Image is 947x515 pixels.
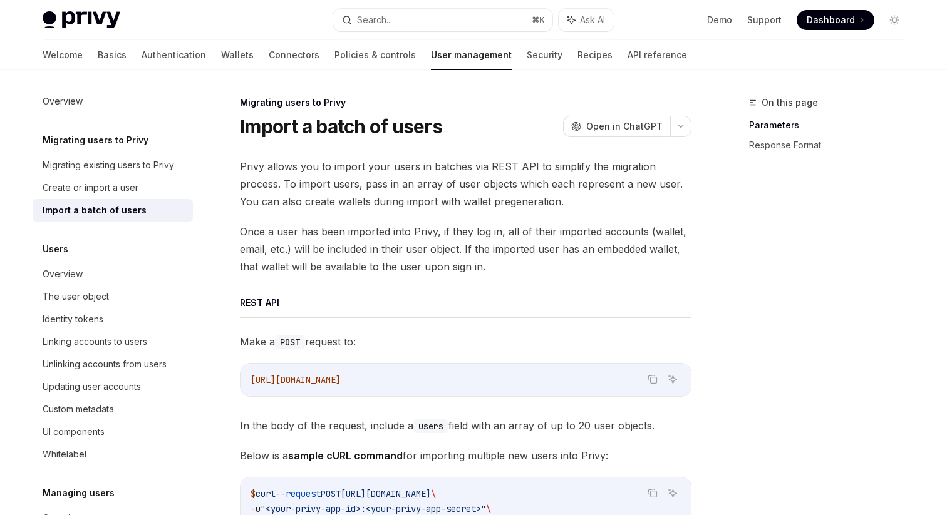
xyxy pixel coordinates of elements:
[43,94,83,109] div: Overview
[33,330,193,353] a: Linking accounts to users
[762,95,818,110] span: On this page
[43,289,109,304] div: The user object
[288,449,403,462] strong: sample cURL command
[747,14,782,26] a: Support
[240,96,691,109] div: Migrating users to Privy
[43,357,167,372] div: Unlinking accounts from users
[240,158,691,210] span: Privy allows you to import your users in batches via REST API to simplify the migration process. ...
[43,447,86,462] div: Whitelabel
[142,40,206,70] a: Authentication
[321,488,341,499] span: POST
[665,485,681,501] button: Ask AI
[43,40,83,70] a: Welcome
[33,375,193,398] a: Updating user accounts
[357,13,392,28] div: Search...
[43,267,83,282] div: Overview
[33,421,193,443] a: UI components
[334,40,416,70] a: Policies & controls
[276,488,321,499] span: --request
[580,14,605,26] span: Ask AI
[749,115,914,135] a: Parameters
[43,334,147,349] div: Linking accounts to users
[33,353,193,375] a: Unlinking accounts from users
[43,158,174,173] div: Migrating existing users to Privy
[807,14,855,26] span: Dashboard
[251,503,261,514] span: -u
[563,116,670,137] button: Open in ChatGPT
[431,488,436,499] span: \
[33,398,193,421] a: Custom metadata
[797,10,874,30] a: Dashboard
[33,90,193,113] a: Overview
[33,154,193,176] a: Migrating existing users to Privy
[43,379,141,394] div: Updating user accounts
[884,10,904,30] button: Toggle dark mode
[33,443,193,466] a: Whitelabel
[33,176,193,199] a: Create or import a user
[628,40,687,70] a: API reference
[256,488,276,499] span: curl
[333,9,552,31] button: Search...⌘K
[240,288,279,317] button: REST API
[341,488,431,499] span: [URL][DOMAIN_NAME]
[261,503,486,514] span: "<your-privy-app-id>:<your-privy-app-secret>"
[486,503,491,514] span: \
[43,180,138,195] div: Create or import a user
[240,333,691,350] span: Make a request to:
[43,402,114,417] div: Custom metadata
[431,40,512,70] a: User management
[33,308,193,330] a: Identity tokens
[221,40,254,70] a: Wallets
[275,335,305,349] code: POST
[240,115,442,138] h1: Import a batch of users
[251,488,256,499] span: $
[43,11,120,29] img: light logo
[559,9,614,31] button: Ask AI
[577,40,613,70] a: Recipes
[33,199,193,222] a: Import a batch of users
[532,15,545,25] span: ⌘ K
[43,242,68,257] h5: Users
[749,135,914,155] a: Response Format
[269,40,319,70] a: Connectors
[240,417,691,434] span: In the body of the request, include a field with an array of up to 20 user objects.
[98,40,127,70] a: Basics
[586,120,663,133] span: Open in ChatGPT
[43,486,115,501] h5: Managing users
[251,374,341,385] span: [URL][DOMAIN_NAME]
[527,40,562,70] a: Security
[240,447,691,464] span: Below is a for importing multiple new users into Privy:
[43,312,103,327] div: Identity tokens
[665,371,681,387] button: Ask AI
[43,133,148,148] h5: Migrating users to Privy
[240,223,691,275] span: Once a user has been imported into Privy, if they log in, all of their imported accounts (wallet,...
[413,419,448,433] code: users
[43,203,147,218] div: Import a batch of users
[33,285,193,308] a: The user object
[33,263,193,285] a: Overview
[644,371,661,387] button: Copy the contents from the code block
[707,14,732,26] a: Demo
[43,424,105,439] div: UI components
[644,485,661,501] button: Copy the contents from the code block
